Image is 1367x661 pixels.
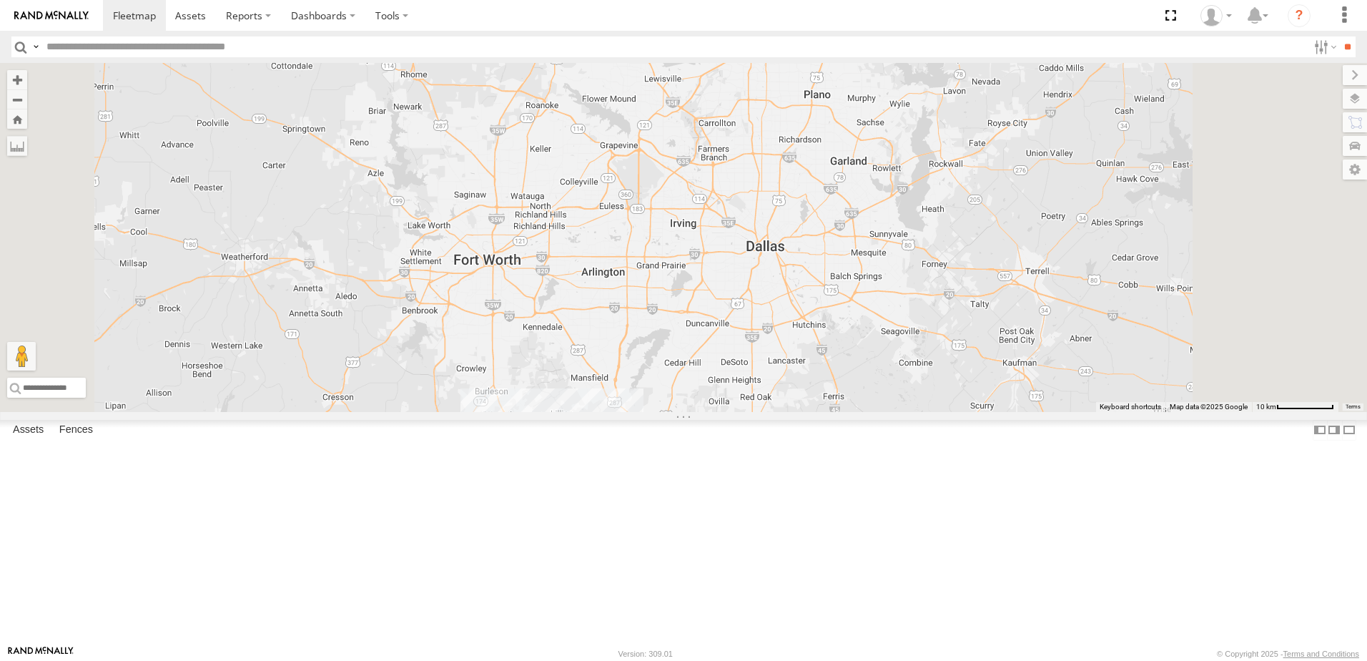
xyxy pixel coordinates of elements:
label: Dock Summary Table to the Left [1313,420,1327,441]
label: Search Query [30,36,41,57]
label: Map Settings [1343,160,1367,180]
span: 10 km [1256,403,1276,411]
a: Terms and Conditions [1283,650,1359,658]
button: Zoom in [7,70,27,89]
a: Visit our Website [8,647,74,661]
label: Search Filter Options [1308,36,1339,57]
button: Keyboard shortcuts [1100,402,1161,412]
div: © Copyright 2025 - [1217,650,1359,658]
button: Zoom Home [7,109,27,129]
button: Zoom out [7,89,27,109]
span: Map data ©2025 Google [1170,403,1248,411]
img: rand-logo.svg [14,11,89,21]
button: Drag Pegman onto the map to open Street View [7,342,36,371]
label: Assets [6,420,51,440]
i: ? [1288,4,1311,27]
div: David Solis [1195,5,1237,26]
label: Fences [52,420,100,440]
label: Dock Summary Table to the Right [1327,420,1341,441]
button: Map Scale: 10 km per 77 pixels [1252,402,1338,412]
label: Measure [7,136,27,156]
div: Version: 309.01 [618,650,673,658]
a: Terms (opens in new tab) [1346,404,1361,410]
label: Hide Summary Table [1342,420,1356,441]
